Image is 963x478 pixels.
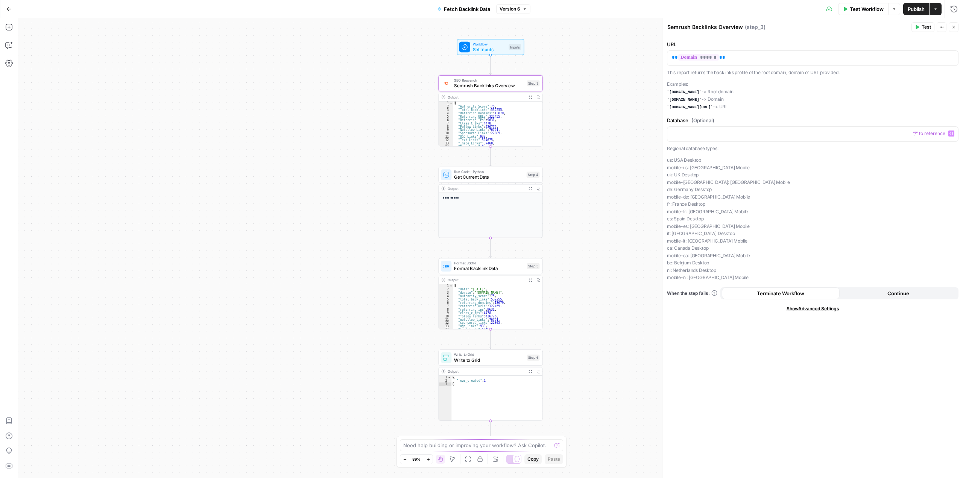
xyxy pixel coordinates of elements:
span: Write to Grid [454,352,524,357]
div: 9 [439,128,453,132]
span: Get Current Date [454,174,524,181]
button: Copy [524,454,542,464]
span: Format JSON [454,261,524,266]
p: This report returns the backlinks profile of the root domain, domain or URL provided. [667,69,958,76]
span: SEO Research [454,77,524,83]
div: 9 [439,311,453,315]
div: 8 [439,308,453,311]
textarea: Semrush Backlinks Overview [667,23,743,31]
span: Version 6 [500,6,520,12]
div: 7 [439,305,453,308]
button: Continue [840,287,957,299]
div: Step 6 [527,355,540,361]
span: 89% [412,456,421,462]
div: 1 [439,102,453,105]
button: Fetch Backlink Data [433,3,495,15]
div: Run Code · PythonGet Current DateStep 4Output**** ***** [438,167,542,238]
p: us: USA Desktop mobile-us: [GEOGRAPHIC_DATA] Mobile uk: UK Desktop mobile-[GEOGRAPHIC_DATA]: [GEO... [667,156,958,281]
span: (Optional) [691,117,714,124]
g: Edge from step_4 to step_5 [489,238,491,258]
button: Version 6 [496,4,530,14]
div: 2 [439,379,451,382]
div: Step 4 [527,172,540,178]
label: Database [667,117,958,124]
span: Set Inputs [473,46,506,53]
div: Write to GridWrite to GridStep 6Output{ "rows_created":1} [438,349,542,420]
div: Output [448,186,524,191]
div: 12 [439,138,453,142]
div: 5 [439,115,453,118]
div: 8 [439,125,453,128]
span: Test [922,24,931,30]
div: 6 [439,118,453,122]
div: 5 [439,298,453,301]
span: Publish [908,5,925,13]
span: Run Code · Python [454,169,524,174]
a: When the step fails: [667,290,717,297]
span: “/” to reference [910,131,948,137]
span: ( step_3 ) [745,23,766,31]
span: Write to Grid [454,357,524,363]
div: 1 [439,284,453,288]
div: Output [448,369,524,374]
g: Edge from start to step_3 [489,55,491,74]
span: Semrush Backlinks Overview [454,82,524,89]
g: Edge from step_5 to step_6 [489,329,491,349]
span: Paste [548,456,560,463]
span: Test Workflow [850,5,884,13]
div: Format JSONFormat Backlink DataStep 5Output{ "date":"[DATE]", "domain":"[DOMAIN_NAME]", "authorit... [438,258,542,329]
div: 13 [439,142,453,145]
div: Output [448,94,524,100]
div: SEO ResearchSemrush Backlinks OverviewStep 3Output{ "Authority Score":75, "Total Backlinks":53225... [438,75,542,146]
div: 2 [439,105,453,108]
div: Step 3 [527,80,540,86]
span: Show Advanced Settings [787,305,839,312]
div: 11 [439,318,453,321]
span: Continue [887,290,909,297]
div: 6 [439,301,453,305]
span: Fetch Backlink Data [444,5,490,13]
div: 3 [439,291,453,294]
img: 3lyvnidk9veb5oecvmize2kaffdg [443,80,450,86]
div: 14 [439,328,453,331]
button: Test Workflow [838,3,888,15]
div: 2 [439,288,453,291]
span: Copy [527,456,539,463]
div: 12 [439,321,453,325]
div: Step 5 [527,263,540,269]
div: 10 [439,314,453,318]
div: 4 [439,294,453,298]
span: Terminate Workflow [757,290,804,297]
button: Paste [545,454,563,464]
p: Examples: -> Root domain -> Domain -> URL [667,80,958,111]
code: [DOMAIN_NAME] [667,97,702,102]
div: 11 [439,135,453,138]
div: 7 [439,121,453,125]
p: Regional database types: [667,145,958,152]
div: WorkflowSet InputsInputs [438,39,542,55]
div: Output [448,277,524,282]
button: Test [911,22,934,32]
g: Edge from step_3 to step_4 [489,147,491,166]
span: Format Backlink Data [454,265,524,272]
div: 13 [439,325,453,328]
div: 1 [439,376,451,379]
code: [DOMAIN_NAME][URL] [667,105,713,109]
span: Toggle code folding, rows 1 through 3 [448,376,451,379]
span: Workflow [473,41,506,47]
button: Publish [903,3,929,15]
div: 14 [439,145,453,149]
g: Edge from step_6 to end [489,421,491,440]
div: 3 [439,108,453,112]
span: Toggle code folding, rows 1 through 17 [449,102,453,105]
code: [DOMAIN_NAME] [667,90,702,94]
label: URL [667,41,958,48]
div: 10 [439,132,453,135]
div: 4 [439,112,453,115]
div: 3 [439,382,451,386]
span: Toggle code folding, rows 1 through 18 [449,284,453,288]
div: Inputs [509,44,521,50]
